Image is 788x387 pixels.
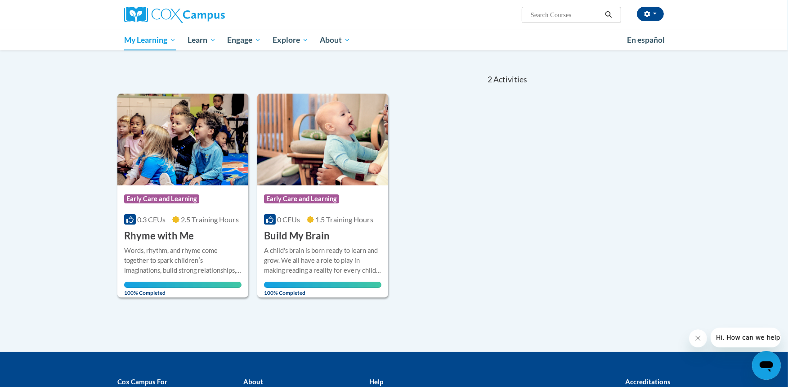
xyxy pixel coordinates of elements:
[488,75,492,85] span: 2
[530,9,602,20] input: Search Courses
[369,378,383,386] b: Help
[257,94,388,185] img: Course Logo
[243,378,263,386] b: About
[227,35,261,45] span: Engage
[181,215,239,224] span: 2.5 Training Hours
[257,94,388,298] a: Course LogoEarly Care and Learning0 CEUs1.5 Training Hours Build My BrainA child's brain is born ...
[277,215,300,224] span: 0 CEUs
[264,194,339,203] span: Early Care and Learning
[137,215,166,224] span: 0.3 CEUs
[188,35,216,45] span: Learn
[124,35,176,45] span: My Learning
[315,215,373,224] span: 1.5 Training Hours
[124,282,242,296] span: 100% Completed
[621,31,671,49] a: En español
[314,30,357,50] a: About
[117,378,167,386] b: Cox Campus For
[117,94,248,298] a: Course LogoEarly Care and Learning0.3 CEUs2.5 Training Hours Rhyme with MeWords, rhythm, and rhym...
[602,9,615,20] button: Search
[264,229,330,243] h3: Build My Brain
[273,35,309,45] span: Explore
[689,329,707,347] iframe: Close message
[264,282,381,288] div: Your progress
[124,7,225,23] img: Cox Campus
[493,75,527,85] span: Activities
[5,6,73,13] span: Hi. How can we help?
[111,30,677,50] div: Main menu
[117,94,248,185] img: Course Logo
[124,194,199,203] span: Early Care and Learning
[118,30,182,50] a: My Learning
[320,35,350,45] span: About
[124,246,242,275] div: Words, rhythm, and rhyme come together to spark childrenʹs imaginations, build strong relationshi...
[711,328,781,347] iframe: Message from company
[124,282,242,288] div: Your progress
[627,35,665,45] span: En español
[625,378,671,386] b: Accreditations
[264,282,381,296] span: 100% Completed
[752,351,781,380] iframe: Button to launch messaging window
[124,7,295,23] a: Cox Campus
[182,30,222,50] a: Learn
[124,229,194,243] h3: Rhyme with Me
[637,7,664,21] button: Account Settings
[221,30,267,50] a: Engage
[264,246,381,275] div: A child's brain is born ready to learn and grow. We all have a role to play in making reading a r...
[267,30,314,50] a: Explore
